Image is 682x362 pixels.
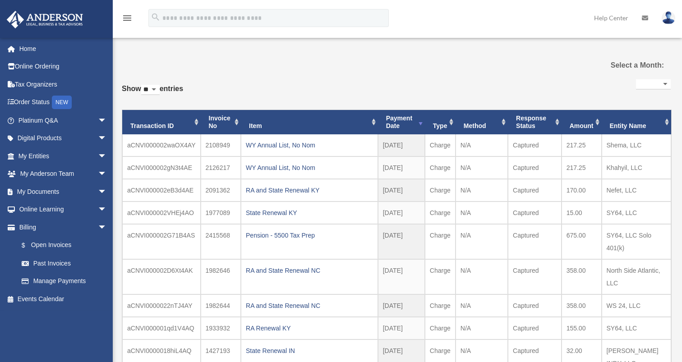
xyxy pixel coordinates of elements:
div: RA Renewal KY [246,322,373,335]
td: N/A [456,259,508,294]
td: SY64, LLC [602,202,671,224]
td: N/A [456,156,508,179]
td: [DATE] [378,224,425,259]
td: Captured [508,259,562,294]
span: arrow_drop_down [98,201,116,219]
div: WY Annual List, No Nom [246,161,373,174]
td: Captured [508,156,562,179]
td: SY64, LLC Solo 401(k) [602,224,671,259]
td: North Side Atlantic, LLC [602,259,671,294]
td: Charge [425,224,456,259]
a: Platinum Q&Aarrow_drop_down [6,111,120,129]
a: My Documentsarrow_drop_down [6,183,120,201]
label: Select a Month: [586,59,664,72]
td: [DATE] [378,317,425,339]
td: Khahyil, LLC [602,156,671,179]
td: N/A [456,134,508,156]
a: Billingarrow_drop_down [6,218,120,236]
td: [DATE] [378,134,425,156]
td: 358.00 [562,294,602,317]
td: Charge [425,202,456,224]
th: Invoice No: activate to sort column ascending [201,110,241,134]
td: 2091362 [201,179,241,202]
a: Order StatusNEW [6,93,120,112]
a: menu [122,16,133,23]
td: Nefet, LLC [602,179,671,202]
td: 217.25 [562,156,602,179]
a: $Open Invoices [13,236,120,255]
td: aCNVI000002eB3d4AE [122,179,201,202]
div: State Renewal IN [246,344,373,357]
td: 675.00 [562,224,602,259]
div: WY Annual List, No Nom [246,139,373,151]
td: 155.00 [562,317,602,339]
a: Tax Organizers [6,75,120,93]
a: Digital Productsarrow_drop_down [6,129,120,147]
select: Showentries [141,85,160,95]
td: 2126217 [201,156,241,179]
label: Show entries [122,82,183,104]
i: menu [122,13,133,23]
td: 2108949 [201,134,241,156]
div: Pension - 5500 Tax Prep [246,229,373,242]
td: N/A [456,202,508,224]
td: 1977089 [201,202,241,224]
td: N/A [456,317,508,339]
td: aCNVI000002G71B4AS [122,224,201,259]
td: WS 24, LLC [602,294,671,317]
div: RA and State Renewal NC [246,264,373,277]
td: Charge [425,134,456,156]
span: arrow_drop_down [98,165,116,183]
td: 1933932 [201,317,241,339]
td: Captured [508,317,562,339]
div: NEW [52,96,72,109]
th: Response Status: activate to sort column ascending [508,110,562,134]
td: Captured [508,202,562,224]
td: Charge [425,317,456,339]
td: [DATE] [378,156,425,179]
th: Entity Name: activate to sort column ascending [602,110,671,134]
i: search [151,12,161,22]
img: Anderson Advisors Platinum Portal [4,11,86,28]
td: aCNVI000001qd1V4AQ [122,317,201,339]
td: 217.25 [562,134,602,156]
td: aCNVI000002gN3t4AE [122,156,201,179]
td: 1982644 [201,294,241,317]
td: 2415568 [201,224,241,259]
td: Captured [508,179,562,202]
th: Method: activate to sort column ascending [456,110,508,134]
td: 170.00 [562,179,602,202]
span: $ [27,240,31,251]
td: aCNVI000002VHEj4AO [122,202,201,224]
td: Shema, LLC [602,134,671,156]
td: Captured [508,134,562,156]
td: aCNVI000002D6Xt4AK [122,259,201,294]
div: RA and State Renewal KY [246,184,373,197]
a: Manage Payments [13,272,120,290]
td: [DATE] [378,294,425,317]
td: [DATE] [378,179,425,202]
a: Online Ordering [6,58,120,76]
div: RA and State Renewal NC [246,299,373,312]
div: State Renewal KY [246,206,373,219]
a: Events Calendar [6,290,120,308]
td: aCNVI000002waOX4AY [122,134,201,156]
td: 15.00 [562,202,602,224]
a: My Entitiesarrow_drop_down [6,147,120,165]
td: [DATE] [378,202,425,224]
span: arrow_drop_down [98,129,116,148]
a: My Anderson Teamarrow_drop_down [6,165,120,183]
th: Amount: activate to sort column ascending [562,110,602,134]
th: Item: activate to sort column ascending [241,110,378,134]
td: N/A [456,224,508,259]
span: arrow_drop_down [98,218,116,237]
th: Payment Date: activate to sort column ascending [378,110,425,134]
span: arrow_drop_down [98,111,116,130]
a: Home [6,40,120,58]
span: arrow_drop_down [98,183,116,201]
img: User Pic [662,11,675,24]
td: 1982646 [201,259,241,294]
span: arrow_drop_down [98,147,116,165]
td: N/A [456,294,508,317]
a: Past Invoices [13,254,116,272]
